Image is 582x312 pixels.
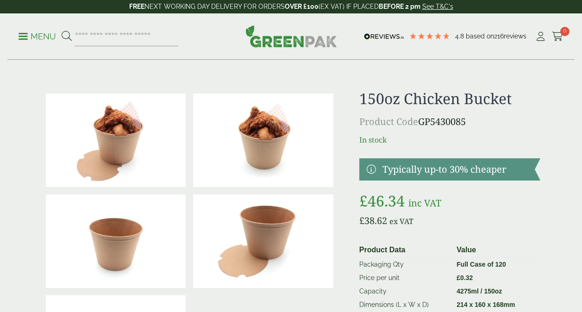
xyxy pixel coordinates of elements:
span: Product Code [359,115,418,128]
img: GreenPak Supplies [245,25,337,47]
p: GP5430085 [359,115,540,129]
span: £ [359,214,364,227]
span: 0 [560,27,569,36]
td: Dimensions (L x W x D) [356,298,453,312]
strong: Full Case of 120 [457,261,506,268]
i: My Account [535,32,546,41]
p: In stock [359,134,540,145]
img: 5430085 150oz Chicken Bucket With Fried Chicken V2 [193,94,333,187]
strong: FREE [129,3,144,10]
th: Value [453,243,536,258]
a: 0 [552,30,563,44]
strong: 214 x 160 x 168mm [457,301,515,308]
td: Price per unit [356,271,453,285]
span: reviews [504,32,526,40]
img: 5430085 150oz Chicken Bucket [46,194,186,288]
span: 216 [494,32,504,40]
img: 5430085 150oz Chicken Bucket With Lid (1) [193,194,333,288]
span: ex VAT [389,216,413,226]
strong: OVER £100 [285,3,319,10]
td: Capacity [356,285,453,298]
a: See T&C's [422,3,453,10]
span: Based on [466,32,494,40]
strong: 4275ml / 150oz [457,287,502,295]
span: inc VAT [408,197,441,209]
bdi: 0.32 [457,274,473,281]
th: Product Data [356,243,453,258]
span: £ [457,274,460,281]
bdi: 46.34 [359,191,405,211]
td: Packaging Qty [356,258,453,272]
img: 5430085 150oz Chicken Bucket With Fried Chicken [46,94,186,187]
div: 4.79 Stars [409,32,451,40]
i: Cart [552,32,563,41]
strong: BEFORE 2 pm [379,3,420,10]
span: 4.8 [455,32,466,40]
p: Menu [19,31,56,42]
span: £ [359,191,368,211]
bdi: 38.62 [359,214,387,227]
a: Menu [19,31,56,40]
img: REVIEWS.io [364,33,404,40]
h1: 150oz Chicken Bucket [359,90,540,107]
